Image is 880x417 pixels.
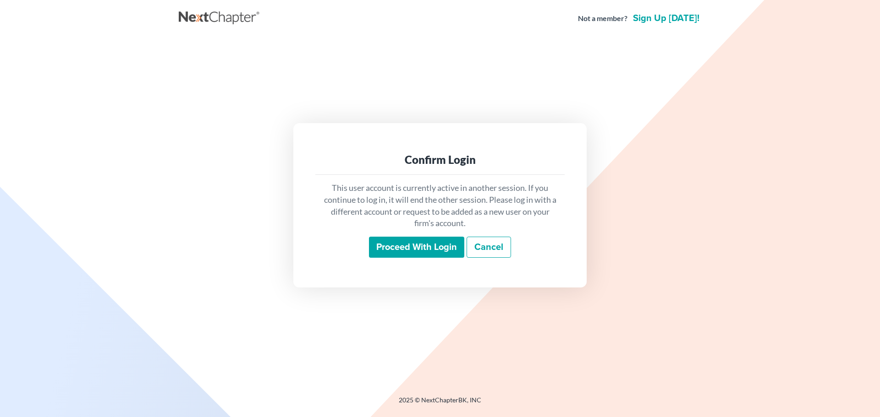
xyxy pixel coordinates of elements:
[369,237,464,258] input: Proceed with login
[631,14,701,23] a: Sign up [DATE]!
[467,237,511,258] a: Cancel
[578,13,627,24] strong: Not a member?
[323,182,557,229] p: This user account is currently active in another session. If you continue to log in, it will end ...
[179,395,701,412] div: 2025 © NextChapterBK, INC
[323,152,557,167] div: Confirm Login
